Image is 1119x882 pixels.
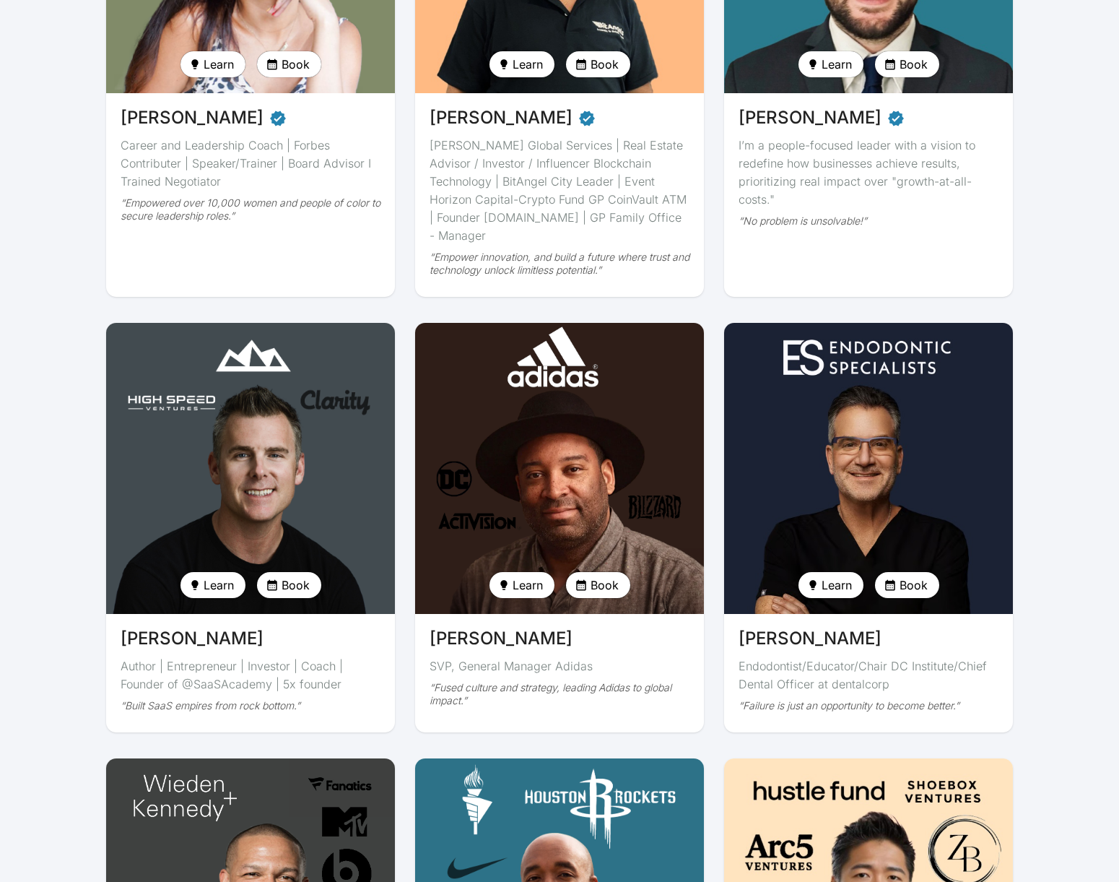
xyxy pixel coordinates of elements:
[121,105,264,131] span: [PERSON_NAME]
[739,657,998,693] div: Endodontist/Educator/Chair DC Institute/Chief Dental Officer at dentalcorp
[415,323,704,614] img: avatar of Daniel Cherry III
[430,626,572,652] span: [PERSON_NAME]
[430,105,572,131] span: [PERSON_NAME]
[724,323,1013,614] img: avatar of Dr. Gary Glassman
[900,56,928,73] span: Book
[204,576,234,594] span: Learn
[257,572,321,598] button: Book
[739,105,881,131] span: [PERSON_NAME]
[121,626,264,652] span: [PERSON_NAME]
[430,681,689,707] div: “Fused culture and strategy, leading Adidas to global impact.”
[875,51,939,77] button: Book
[180,51,245,77] button: Learn
[566,51,630,77] button: Book
[180,572,245,598] button: Learn
[121,137,380,191] div: Career and Leadership Coach | Forbes Contributer | Speaker/Trainer | Board Advisor I Trained Nego...
[282,56,310,73] span: Book
[430,657,689,675] div: SVP, General Manager Adidas
[269,105,287,131] span: Verified partner - Sari De
[875,572,939,598] button: Book
[489,572,554,598] button: Learn
[798,572,863,598] button: Learn
[739,215,998,228] div: “No problem is unsolvable!”
[822,576,852,594] span: Learn
[106,323,395,614] img: avatar of Dan Martell
[798,51,863,77] button: Learn
[591,56,619,73] span: Book
[900,576,928,594] span: Book
[282,576,310,594] span: Book
[739,626,881,652] span: [PERSON_NAME]
[257,51,321,77] button: Book
[430,251,689,277] div: “Empower innovation, and build a future where trust and technology unlock limitless potential.”
[430,137,689,245] div: [PERSON_NAME] Global Services | Real Estate Advisor / Investor / Influencer Blockchain Technology...
[739,137,998,209] div: I’m a people-focused leader with a vision to redefine how businesses achieve results, prioritizin...
[513,576,543,594] span: Learn
[121,699,380,712] div: “Built SaaS empires from rock bottom.”
[204,56,234,73] span: Learn
[489,51,554,77] button: Learn
[566,572,630,598] button: Book
[591,576,619,594] span: Book
[513,56,543,73] span: Learn
[578,105,596,131] span: Verified partner - Sheldon Weisfeld
[121,196,380,222] div: “Empowered over 10,000 women and people of color to secure leadership roles.”
[887,105,905,131] span: Verified partner - Zach Beegal
[121,657,380,693] div: Author | Entrepreneur | Investor | Coach | Founder of @SaaSAcademy | 5x founder
[822,56,852,73] span: Learn
[739,699,998,712] div: “Failure is just an opportunity to become better.”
